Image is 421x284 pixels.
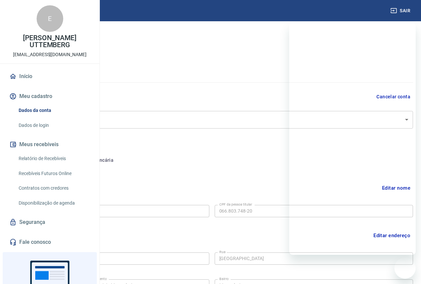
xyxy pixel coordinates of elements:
[16,119,92,132] a: Dados de login
[219,202,252,207] label: CPF da pessoa titular
[16,181,92,195] a: Contratos com credores
[389,5,413,17] button: Sair
[11,61,413,72] h5: Dados cadastrais
[13,51,87,58] p: [EMAIL_ADDRESS][DOMAIN_NAME]
[8,69,92,84] a: Início
[8,89,92,104] button: Meu cadastro
[16,104,92,117] a: Dados da conta
[5,35,94,48] p: [PERSON_NAME] UTTEMBERG
[8,235,92,249] a: Fale conosco
[85,276,107,281] label: Complemento
[219,276,229,281] label: Bairro
[289,22,416,255] iframe: Janela de mensagens
[8,137,92,152] button: Meus recebíveis
[8,215,92,230] a: Segurança
[16,196,92,210] a: Disponibilização de agenda
[37,5,63,32] div: E
[394,257,416,279] iframe: Botão para abrir a janela de mensagens, conversa em andamento
[16,152,92,165] a: Relatório de Recebíveis
[219,249,226,254] label: Rua
[11,111,413,129] div: [PERSON_NAME] UTTEMBERG
[16,167,92,180] a: Recebíveis Futuros Online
